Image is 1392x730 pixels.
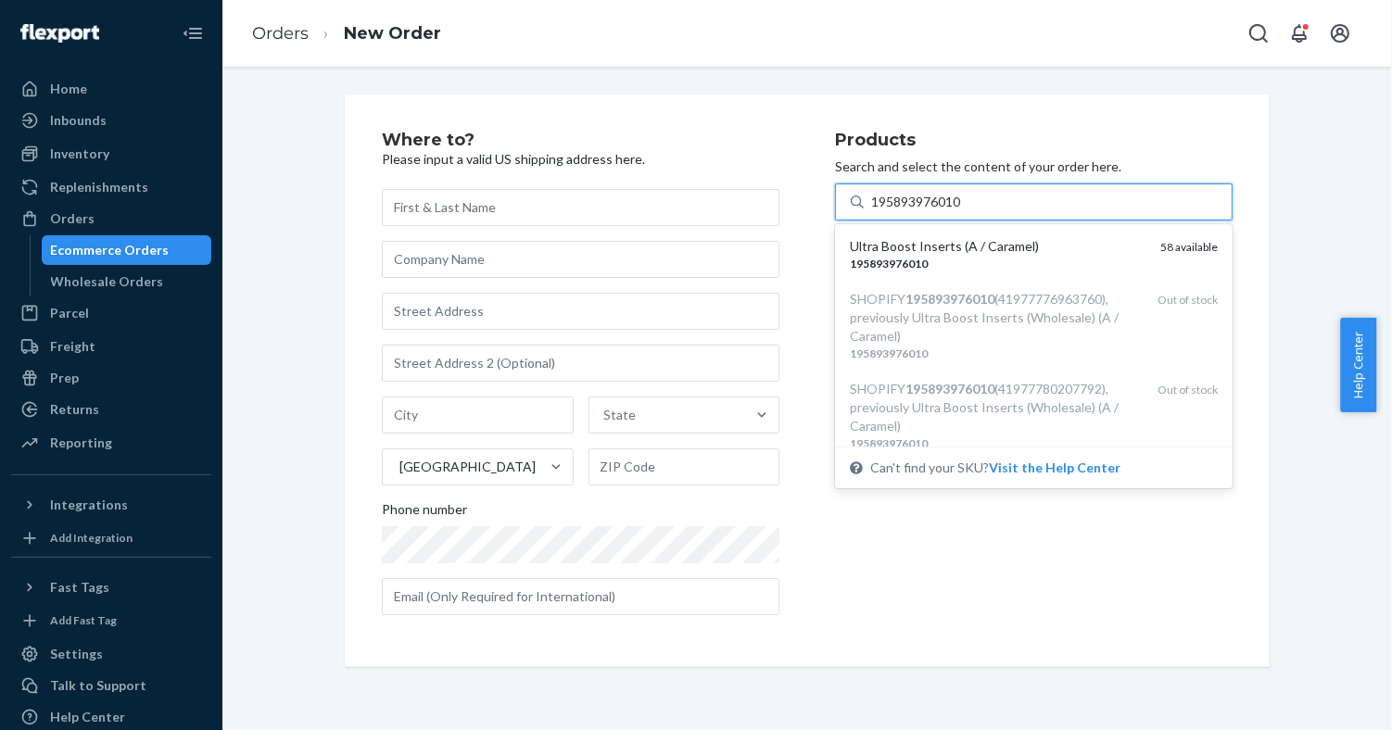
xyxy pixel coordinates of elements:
a: Orders [11,204,211,233]
div: Talk to Support [50,676,146,695]
div: Parcel [50,304,89,322]
div: SHOPIFY (41977780207792), previously Ultra Boost Inserts (Wholesale) (A / Caramel) [850,380,1143,435]
span: Out of stock [1158,293,1218,307]
div: Inventory [50,145,109,163]
a: Orders [252,23,309,44]
a: Wholesale Orders [42,267,212,296]
input: Street Address [382,293,779,330]
input: Street Address 2 (Optional) [382,345,779,382]
span: 58 available [1160,240,1218,254]
input: City [382,396,574,434]
span: Can't find your SKU? [870,459,1120,477]
button: Open Search Box [1240,15,1277,52]
a: Returns [11,395,211,424]
input: Email (Only Required for International) [382,578,779,615]
em: 195893976010 [905,291,994,307]
p: Please input a valid US shipping address here. [382,150,779,169]
div: Add Fast Tag [50,612,117,628]
input: Ultra Boost Inserts (A / Caramel)19589397601058 availableSHOPIFY195893976010(41977776963760), pre... [871,193,963,211]
div: Inbounds [50,111,107,130]
div: Freight [50,337,95,356]
em: 195893976010 [850,436,928,450]
a: New Order [344,23,441,44]
span: Out of stock [1158,383,1218,396]
a: Inventory [11,139,211,169]
a: Add Fast Tag [11,610,211,632]
div: Ecommerce Orders [51,241,170,259]
p: Search and select the content of your order here. [835,157,1233,176]
a: Freight [11,332,211,361]
input: ZIP Code [588,448,780,485]
ol: breadcrumbs [237,6,456,61]
div: Ultra Boost Inserts (A / Caramel) [850,237,1145,256]
div: Help Center [50,708,125,726]
div: Add Integration [50,530,133,546]
button: Integrations [11,490,211,520]
h2: Where to? [382,132,779,150]
a: Prep [11,363,211,393]
img: Flexport logo [20,24,99,43]
a: Replenishments [11,172,211,202]
div: Replenishments [50,178,148,196]
a: Ecommerce Orders [42,235,212,265]
input: First & Last Name [382,189,779,226]
em: 195893976010 [905,381,994,396]
div: Prep [50,369,79,387]
div: SHOPIFY (41977776963760), previously Ultra Boost Inserts (Wholesale) (A / Caramel) [850,290,1143,346]
div: Reporting [50,434,112,452]
span: Phone number [382,500,467,526]
div: Integrations [50,496,128,514]
button: Fast Tags [11,573,211,602]
a: Add Integration [11,527,211,549]
a: Parcel [11,298,211,328]
button: Ultra Boost Inserts (A / Caramel)19589397601058 availableSHOPIFY195893976010(41977776963760), pre... [989,459,1120,477]
a: Settings [11,639,211,669]
button: Open notifications [1281,15,1318,52]
input: [GEOGRAPHIC_DATA] [398,458,399,476]
em: 195893976010 [850,257,928,271]
div: Home [50,80,87,98]
div: Returns [50,400,99,419]
div: Fast Tags [50,578,109,597]
a: Reporting [11,428,211,458]
button: Help Center [1340,318,1376,412]
a: Inbounds [11,106,211,135]
div: Wholesale Orders [51,272,164,291]
div: Orders [50,209,95,228]
button: Open account menu [1322,15,1359,52]
a: Home [11,74,211,104]
h2: Products [835,132,1233,150]
div: Settings [50,645,103,663]
button: Close Navigation [174,15,211,52]
a: Talk to Support [11,671,211,700]
em: 195893976010 [850,346,928,360]
div: State [604,406,637,424]
input: Company Name [382,241,779,278]
div: [GEOGRAPHIC_DATA] [399,458,536,476]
